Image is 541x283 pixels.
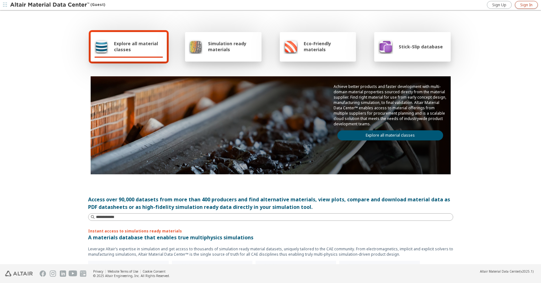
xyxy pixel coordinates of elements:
[114,41,163,52] span: Explore all material classes
[284,39,298,54] img: Eco-Friendly materials
[304,41,352,52] span: Eco-Friendly materials
[515,1,538,9] a: Sign In
[520,3,533,8] span: Sign In
[88,196,453,211] div: Access over 90,000 datasets from more than 400 producers and find alternative materials, view plo...
[143,269,166,274] a: Cookie Consent
[480,269,533,274] div: (v2025.1)
[5,271,33,276] img: Altair Engineering
[208,41,257,52] span: Simulation ready materials
[10,2,105,8] div: (Guest)
[108,269,138,274] a: Website Terms of Use
[88,234,453,241] p: A materials database that enables true multiphysics simulations
[93,274,170,278] div: © 2025 Altair Engineering, Inc. All Rights Reserved.
[378,39,393,54] img: Stick-Slip database
[88,246,453,257] p: Leverage Altair’s expertise in simulation and get access to thousands of simulation ready materia...
[487,1,512,9] a: Sign Up
[492,3,506,8] span: Sign Up
[189,39,202,54] img: Simulation ready materials
[93,269,103,274] a: Privacy
[94,39,109,54] img: Explore all material classes
[399,44,443,50] span: Stick-Slip database
[334,84,447,127] p: Achieve better products and faster development with multi-domain material properties sourced dire...
[337,130,443,140] a: Explore all material classes
[88,228,453,234] p: Instant access to simulations ready materials
[10,2,90,8] img: Altair Material Data Center
[480,269,520,274] span: Altair Material Data Center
